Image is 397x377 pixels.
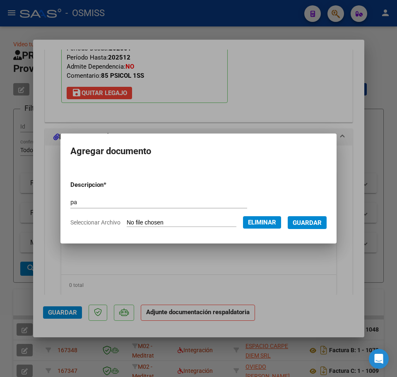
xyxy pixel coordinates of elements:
button: Eliminar [243,216,281,229]
p: Descripcion [70,180,147,190]
span: Guardar [293,219,322,227]
span: Seleccionar Archivo [70,219,120,226]
span: Eliminar [248,219,276,226]
button: Guardar [288,216,327,229]
div: Open Intercom Messenger [369,349,389,369]
h2: Agregar documento [70,143,327,159]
